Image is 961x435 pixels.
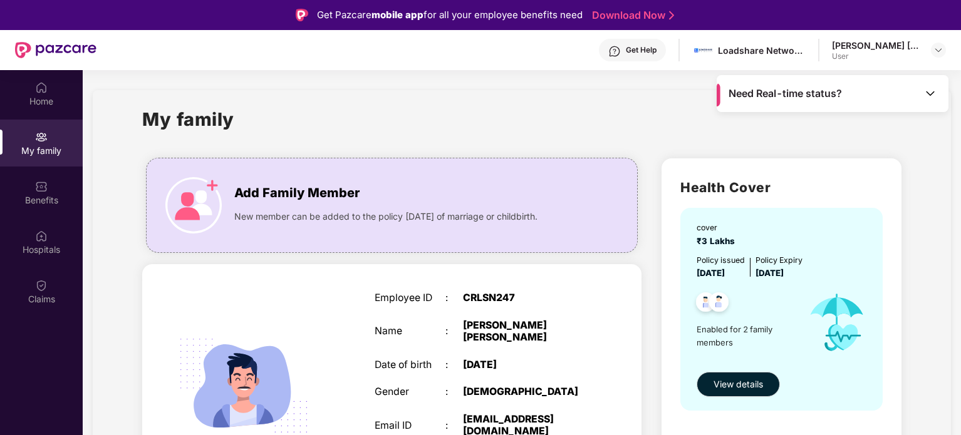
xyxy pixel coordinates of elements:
img: svg+xml;base64,PHN2ZyBpZD0iQmVuZWZpdHMiIHhtbG5zPSJodHRwOi8vd3d3LnczLm9yZy8yMDAwL3N2ZyIgd2lkdGg9Ij... [35,180,48,193]
img: svg+xml;base64,PHN2ZyBpZD0iQ2xhaW0iIHhtbG5zPSJodHRwOi8vd3d3LnczLm9yZy8yMDAwL3N2ZyIgd2lkdGg9IjIwIi... [35,279,48,292]
div: cover [697,222,740,233]
div: : [445,325,463,337]
img: Toggle Icon [924,87,937,100]
div: CRLSN247 [463,292,587,304]
div: Loadshare Networks Pvt Ltd [718,44,806,56]
h1: My family [142,105,234,133]
img: svg+xml;base64,PHN2ZyB4bWxucz0iaHR0cDovL3d3dy53My5vcmcvMjAwMC9zdmciIHdpZHRoPSI0OC45NDMiIGhlaWdodD... [690,289,721,319]
div: [DEMOGRAPHIC_DATA] [463,386,587,398]
img: svg+xml;base64,PHN2ZyBpZD0iSG9zcGl0YWxzIiB4bWxucz0iaHR0cDovL3d3dy53My5vcmcvMjAwMC9zdmciIHdpZHRoPS... [35,230,48,242]
div: : [445,292,463,304]
span: Add Family Member [234,183,360,203]
div: [PERSON_NAME] [PERSON_NAME] [463,320,587,344]
img: 1629197545249.jpeg [694,41,712,59]
div: : [445,386,463,398]
div: : [445,420,463,432]
div: : [445,359,463,371]
img: svg+xml;base64,PHN2ZyBpZD0iRHJvcGRvd24tMzJ4MzIiIHhtbG5zPSJodHRwOi8vd3d3LnczLm9yZy8yMDAwL3N2ZyIgd2... [933,45,943,55]
span: New member can be added to the policy [DATE] of marriage or childbirth. [234,210,538,223]
div: [PERSON_NAME] [PERSON_NAME] [832,39,920,51]
span: Need Real-time status? [729,87,842,100]
img: svg+xml;base64,PHN2ZyBpZD0iSGVscC0zMngzMiIgeG1sbnM9Imh0dHA6Ly93d3cudzMub3JnLzIwMDAvc3ZnIiB3aWR0aD... [608,45,621,58]
div: [DATE] [463,359,587,371]
div: User [832,51,920,61]
div: Date of birth [375,359,445,371]
img: svg+xml;base64,PHN2ZyBpZD0iSG9tZSIgeG1sbnM9Imh0dHA6Ly93d3cudzMub3JnLzIwMDAvc3ZnIiB3aWR0aD0iMjAiIG... [35,81,48,94]
img: icon [165,177,222,233]
span: ₹3 Lakhs [697,236,740,246]
span: View details [714,377,763,391]
img: New Pazcare Logo [15,42,96,58]
div: Get Help [626,45,657,55]
a: Download Now [592,9,670,22]
img: icon [797,280,876,365]
div: Get Pazcare for all your employee benefits need [317,8,583,23]
div: Policy Expiry [756,254,803,266]
div: Email ID [375,420,445,432]
h2: Health Cover [680,177,883,198]
div: Policy issued [697,254,745,266]
div: Name [375,325,445,337]
span: [DATE] [756,268,784,278]
img: svg+xml;base64,PHN2ZyB4bWxucz0iaHR0cDovL3d3dy53My5vcmcvMjAwMC9zdmciIHdpZHRoPSI0OC45NDMiIGhlaWdodD... [704,289,734,319]
span: [DATE] [697,268,725,278]
strong: mobile app [371,9,423,21]
div: Gender [375,386,445,398]
img: Logo [296,9,308,21]
button: View details [697,372,780,397]
img: svg+xml;base64,PHN2ZyB3aWR0aD0iMjAiIGhlaWdodD0iMjAiIHZpZXdCb3g9IjAgMCAyMCAyMCIgZmlsbD0ibm9uZSIgeG... [35,131,48,143]
img: Stroke [669,9,674,22]
span: Enabled for 2 family members [697,323,797,349]
div: Employee ID [375,292,445,304]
